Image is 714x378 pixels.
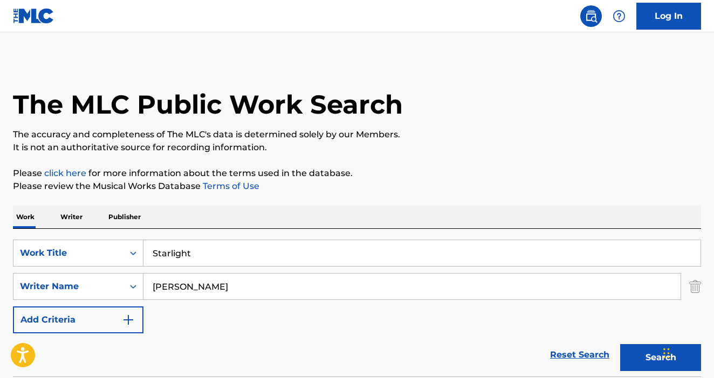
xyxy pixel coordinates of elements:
a: Log In [636,3,701,30]
a: click here [44,168,86,178]
a: Public Search [580,5,602,27]
button: Add Criteria [13,306,143,333]
iframe: Chat Widget [660,326,714,378]
p: Work [13,206,38,228]
img: help [613,10,626,23]
a: Terms of Use [201,181,259,191]
p: Publisher [105,206,144,228]
p: It is not an authoritative source for recording information. [13,141,701,154]
button: Search [620,344,701,371]
img: Delete Criterion [689,273,701,300]
div: Drag [663,337,670,369]
h1: The MLC Public Work Search [13,88,403,121]
p: Please for more information about the terms used in the database. [13,167,701,180]
img: search [585,10,598,23]
img: 9d2ae6d4665cec9f34b9.svg [122,313,135,326]
p: Writer [57,206,86,228]
p: Please review the Musical Works Database [13,180,701,193]
form: Search Form [13,240,701,376]
div: Work Title [20,247,117,260]
div: Writer Name [20,280,117,293]
a: Reset Search [545,343,615,367]
div: Help [608,5,630,27]
img: MLC Logo [13,8,54,24]
p: The accuracy and completeness of The MLC's data is determined solely by our Members. [13,128,701,141]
